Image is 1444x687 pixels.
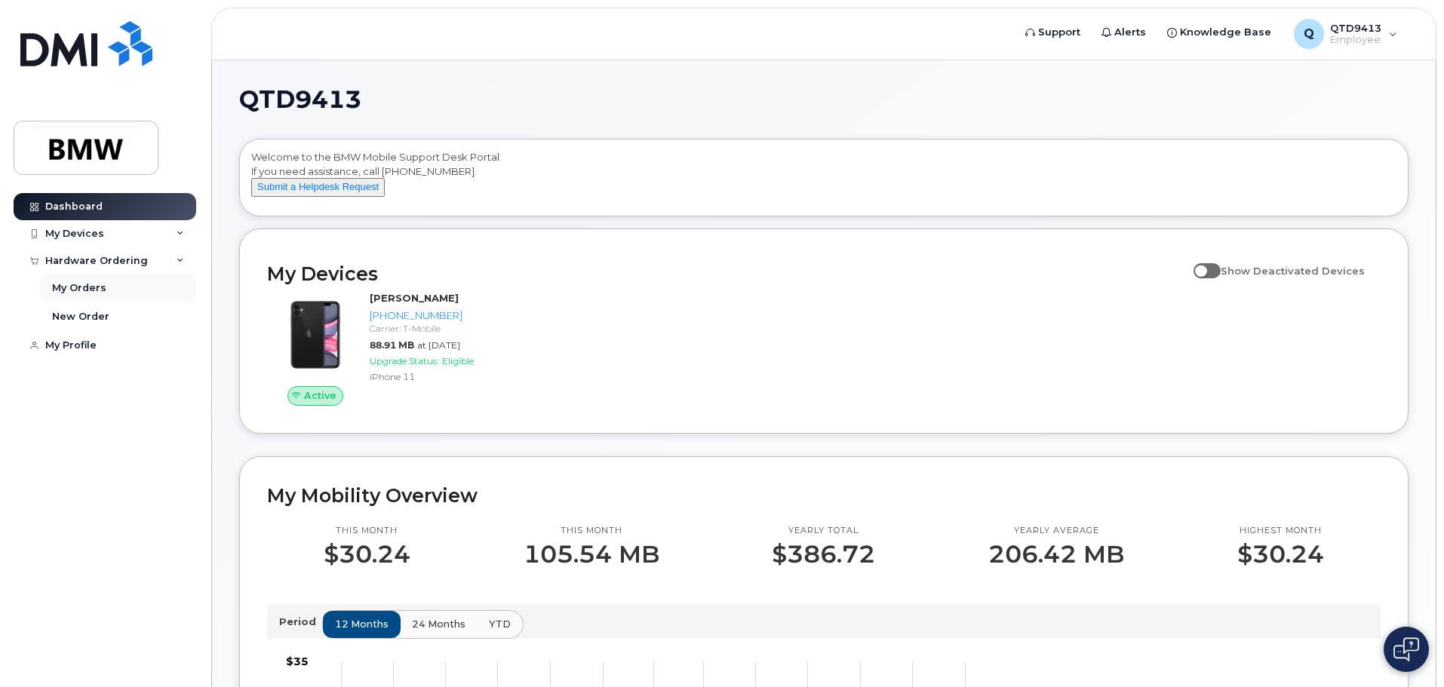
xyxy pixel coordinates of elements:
[324,541,410,568] p: $30.24
[251,178,385,197] button: Submit a Helpdesk Request
[279,615,322,629] p: Period
[1393,637,1419,661] img: Open chat
[988,525,1124,537] p: Yearly average
[370,355,439,367] span: Upgrade Status:
[370,339,414,351] span: 88.91 MB
[267,262,1186,285] h2: My Devices
[324,525,410,537] p: This month
[988,541,1124,568] p: 206.42 MB
[772,525,875,537] p: Yearly total
[370,292,459,304] strong: [PERSON_NAME]
[279,299,352,371] img: iPhone_11.jpg
[251,180,385,192] a: Submit a Helpdesk Request
[1237,541,1324,568] p: $30.24
[370,370,526,383] div: iPhone 11
[524,525,659,537] p: This month
[370,308,526,323] div: [PHONE_NUMBER]
[251,150,1396,210] div: Welcome to the BMW Mobile Support Desk Portal If you need assistance, call [PHONE_NUMBER].
[267,484,1381,507] h2: My Mobility Overview
[489,617,511,631] span: YTD
[524,541,659,568] p: 105.54 MB
[267,291,532,406] a: Active[PERSON_NAME][PHONE_NUMBER]Carrier: T-Mobile88.91 MBat [DATE]Upgrade Status:EligibleiPhone 11
[370,322,526,335] div: Carrier: T-Mobile
[772,541,875,568] p: $386.72
[412,617,465,631] span: 24 months
[304,388,336,403] span: Active
[417,339,460,351] span: at [DATE]
[286,655,309,668] tspan: $35
[1221,265,1365,277] span: Show Deactivated Devices
[1237,525,1324,537] p: Highest month
[1194,256,1206,268] input: Show Deactivated Devices
[239,88,361,111] span: QTD9413
[442,355,474,367] span: Eligible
